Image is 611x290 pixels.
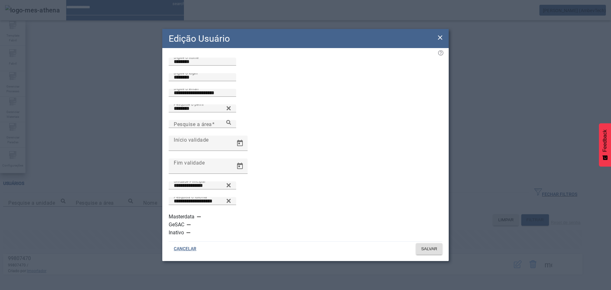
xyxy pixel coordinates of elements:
h2: Edição Usuário [169,32,230,46]
input: Number [174,120,231,128]
mat-label: Digite o email [174,87,199,91]
label: GeSAC [169,221,186,229]
mat-label: Início validade [174,137,209,143]
mat-label: Digite o login [174,71,198,75]
span: SALVAR [421,246,437,252]
button: Open calendar [232,136,248,151]
input: Number [174,182,231,189]
button: Feedback - Mostrar pesquisa [599,123,611,166]
button: Open calendar [232,159,248,174]
mat-label: Pesquisa o idioma [174,195,207,199]
mat-label: Pesquise o perfil [174,102,204,107]
input: Number [174,197,231,205]
mat-label: Pesquise a área [174,121,212,127]
span: Feedback [602,130,608,152]
mat-label: Fim validade [174,159,205,166]
input: Number [174,105,231,112]
span: CANCELAR [174,246,196,252]
label: Inativo [169,229,185,237]
button: CANCELAR [169,243,201,255]
label: Masterdata [169,213,196,221]
mat-label: Unidade Principal [174,179,205,184]
button: SALVAR [416,243,442,255]
mat-label: Digite o nome [174,55,199,60]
